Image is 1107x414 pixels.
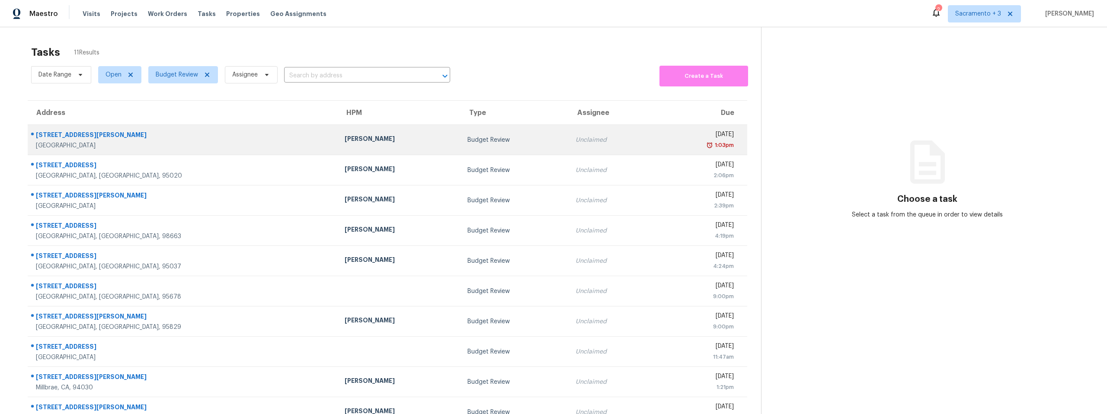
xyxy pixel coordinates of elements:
div: [STREET_ADDRESS][PERSON_NAME] [36,191,331,202]
div: [GEOGRAPHIC_DATA], [GEOGRAPHIC_DATA], 95037 [36,262,331,271]
div: [PERSON_NAME] [345,134,454,145]
span: Visits [83,10,100,18]
h3: Choose a task [897,195,957,204]
th: Address [28,101,338,125]
div: Unclaimed [576,257,648,265]
div: Budget Review [467,317,562,326]
div: [STREET_ADDRESS] [36,282,331,293]
div: [PERSON_NAME] [345,165,454,175]
div: [DATE] [662,372,734,383]
div: [STREET_ADDRESS] [36,221,331,232]
div: Budget Review [467,347,562,356]
div: [DATE] [662,281,734,292]
span: Budget Review [156,70,198,79]
div: [DATE] [662,130,734,141]
div: [STREET_ADDRESS][PERSON_NAME] [36,131,331,141]
span: Open [106,70,122,79]
div: Budget Review [467,166,562,175]
div: 9:00pm [662,322,734,331]
div: 4:19pm [662,232,734,240]
span: Geo Assignments [270,10,326,18]
div: Unclaimed [576,378,648,386]
div: [PERSON_NAME] [345,316,454,327]
div: Select a task from the queue in order to view details [845,210,1011,219]
span: 11 Results [74,48,99,57]
div: [GEOGRAPHIC_DATA] [36,353,331,362]
span: Create a Task [664,71,744,81]
span: Assignee [232,70,258,79]
span: Sacramento + 3 [955,10,1001,18]
div: Unclaimed [576,136,648,144]
span: Properties [226,10,260,18]
div: [STREET_ADDRESS] [36,252,331,262]
div: Budget Review [467,196,562,205]
div: [GEOGRAPHIC_DATA], [GEOGRAPHIC_DATA], 95678 [36,293,331,301]
div: [DATE] [662,191,734,201]
div: [GEOGRAPHIC_DATA] [36,141,331,150]
div: [GEOGRAPHIC_DATA], [GEOGRAPHIC_DATA], 95829 [36,323,331,331]
div: [PERSON_NAME] [345,225,454,236]
span: Maestro [29,10,58,18]
div: [STREET_ADDRESS][PERSON_NAME] [36,403,331,414]
img: Overdue Alarm Icon [706,141,713,150]
div: Budget Review [467,226,562,235]
div: 1:03pm [713,141,734,150]
div: Budget Review [467,257,562,265]
th: HPM [338,101,461,125]
th: Due [655,101,747,125]
div: [PERSON_NAME] [345,195,454,206]
div: 2:06pm [662,171,734,180]
div: [DATE] [662,402,734,413]
div: [GEOGRAPHIC_DATA] [36,202,331,210]
div: 11:47am [662,353,734,361]
div: 2 [935,5,941,14]
div: [STREET_ADDRESS][PERSON_NAME] [36,373,331,383]
div: [PERSON_NAME] [345,376,454,387]
div: [DATE] [662,251,734,262]
div: Unclaimed [576,347,648,356]
button: Create a Task [659,66,748,86]
div: [DATE] [662,160,734,171]
div: Unclaimed [576,226,648,235]
span: Projects [111,10,138,18]
div: [STREET_ADDRESS] [36,161,331,172]
div: [DATE] [662,221,734,232]
div: Unclaimed [576,317,648,326]
div: [GEOGRAPHIC_DATA], [GEOGRAPHIC_DATA], 95020 [36,172,331,180]
h2: Tasks [31,48,60,57]
span: [PERSON_NAME] [1042,10,1094,18]
div: [PERSON_NAME] [345,255,454,266]
th: Assignee [569,101,655,125]
div: Budget Review [467,136,562,144]
div: Budget Review [467,287,562,296]
div: 4:24pm [662,262,734,271]
div: 1:21pm [662,383,734,392]
div: [STREET_ADDRESS] [36,342,331,353]
span: Tasks [198,11,216,17]
div: [DATE] [662,342,734,353]
div: Unclaimed [576,166,648,175]
div: [STREET_ADDRESS][PERSON_NAME] [36,312,331,323]
div: [GEOGRAPHIC_DATA], [GEOGRAPHIC_DATA], 98663 [36,232,331,241]
div: 9:00pm [662,292,734,301]
th: Type [461,101,569,125]
div: Budget Review [467,378,562,386]
div: [DATE] [662,312,734,322]
div: 2:39pm [662,201,734,210]
span: Date Range [38,70,71,79]
input: Search by address [284,69,426,83]
div: Unclaimed [576,287,648,296]
div: Millbrae, CA, 94030 [36,383,331,392]
div: Unclaimed [576,196,648,205]
span: Work Orders [148,10,187,18]
button: Open [439,70,451,82]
